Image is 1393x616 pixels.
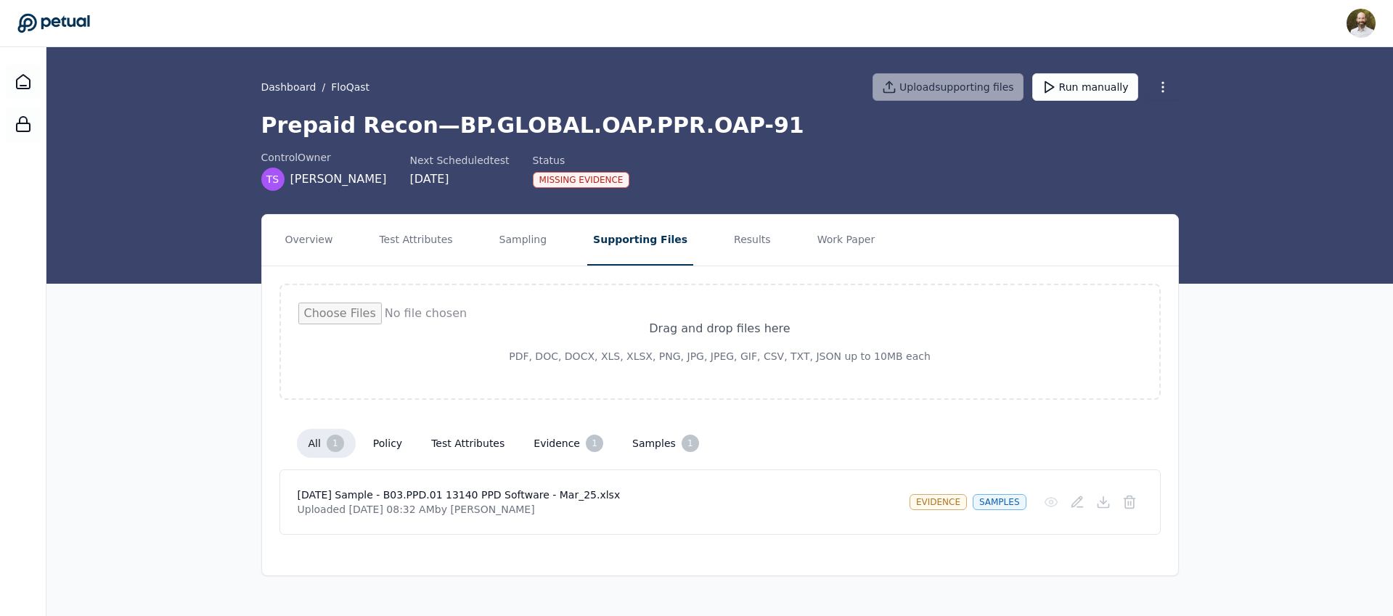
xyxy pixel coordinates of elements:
button: FloQast [331,80,369,94]
span: [PERSON_NAME] [290,171,387,188]
a: Dashboard [6,65,41,99]
a: SOC [6,107,41,141]
button: Delete File [1116,489,1143,515]
button: all 1 [297,429,356,458]
div: samples [973,494,1026,510]
button: Test Attributes [373,215,458,266]
h1: Prepaid Recon — BP.GLOBAL.OAP.PPR.OAP-91 [261,112,1179,139]
div: / [261,80,370,94]
p: Uploaded [DATE] 08:32 AM by [PERSON_NAME] [298,502,898,517]
button: Uploadsupporting files [873,73,1024,101]
div: 1 [586,435,603,452]
button: Supporting Files [587,215,693,266]
button: Overview [279,215,339,266]
div: control Owner [261,150,387,165]
div: Status [533,153,630,168]
img: David Coulombe [1347,9,1376,38]
button: Add/Edit Description [1064,489,1090,515]
div: 1 [327,435,344,452]
button: evidence 1 [522,429,615,458]
h4: [DATE] Sample - B03.PPD.01 13140 PPD Software - Mar_25.xlsx [298,488,898,502]
a: Dashboard [261,80,316,94]
button: Results [728,215,777,266]
div: evidence [910,494,967,510]
button: test attributes [420,430,516,456]
button: policy [361,430,414,456]
nav: Tabs [262,215,1178,266]
div: Missing Evidence [533,172,630,188]
button: Preview File (hover for quick preview, click for full view) [1038,489,1064,515]
div: 1 [682,435,699,452]
div: Next Scheduled test [409,153,509,168]
button: Download File [1090,489,1116,515]
a: Go to Dashboard [17,13,90,33]
button: samples 1 [621,429,711,458]
span: TS [266,172,279,186]
button: Sampling [494,215,553,266]
div: [DATE] [409,171,509,188]
button: Run manually [1032,73,1138,101]
button: Work Paper [812,215,881,266]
